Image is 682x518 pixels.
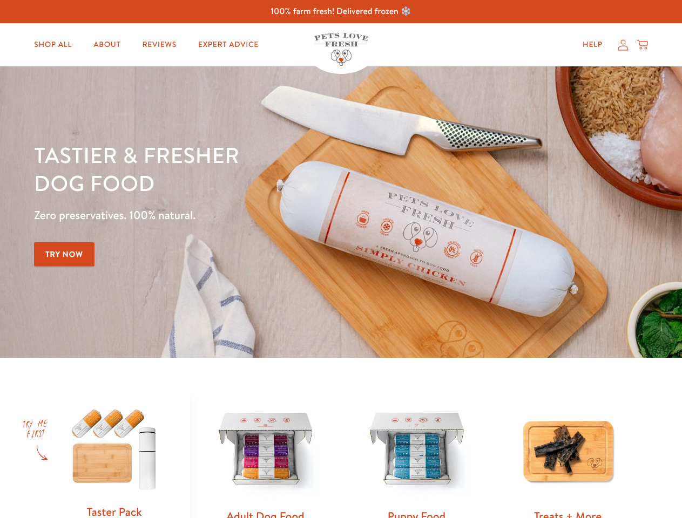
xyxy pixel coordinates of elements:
a: About [85,34,129,56]
a: Shop All [25,34,80,56]
a: Reviews [133,34,185,56]
h1: Tastier & fresher dog food [34,141,443,197]
a: Expert Advice [190,34,267,56]
p: Zero preservatives. 100% natural. [34,206,443,225]
a: Help [574,34,611,56]
a: Try Now [34,242,94,267]
img: Pets Love Fresh [314,33,368,66]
